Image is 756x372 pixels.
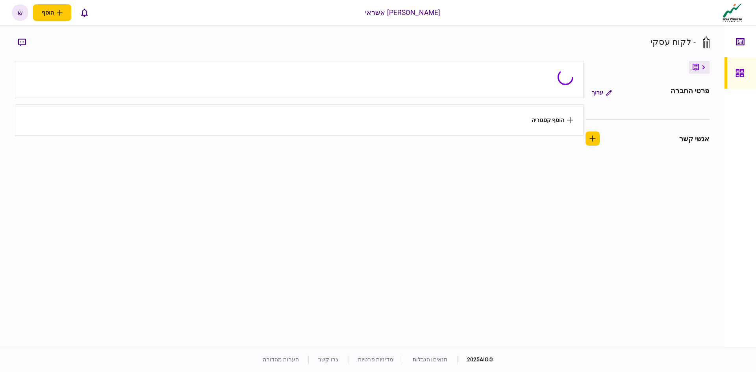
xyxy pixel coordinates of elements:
a: תנאים והגבלות [413,356,448,363]
button: ש [12,4,28,21]
div: פרטי החברה [671,85,709,100]
button: פתח רשימת התראות [76,4,93,21]
img: client company logo [721,3,744,22]
a: צרו קשר [318,356,339,363]
button: ערוך [586,85,618,100]
a: מדיניות פרטיות [358,356,393,363]
a: הערות מהדורה [263,356,299,363]
div: © 2025 AIO [457,355,493,364]
div: [PERSON_NAME] אשראי [365,7,441,18]
div: אנשי קשר [679,133,710,144]
button: הוסף קטגוריה [532,117,573,123]
button: פתח תפריט להוספת לקוח [33,4,71,21]
div: - לקוח עסקי [650,35,696,48]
